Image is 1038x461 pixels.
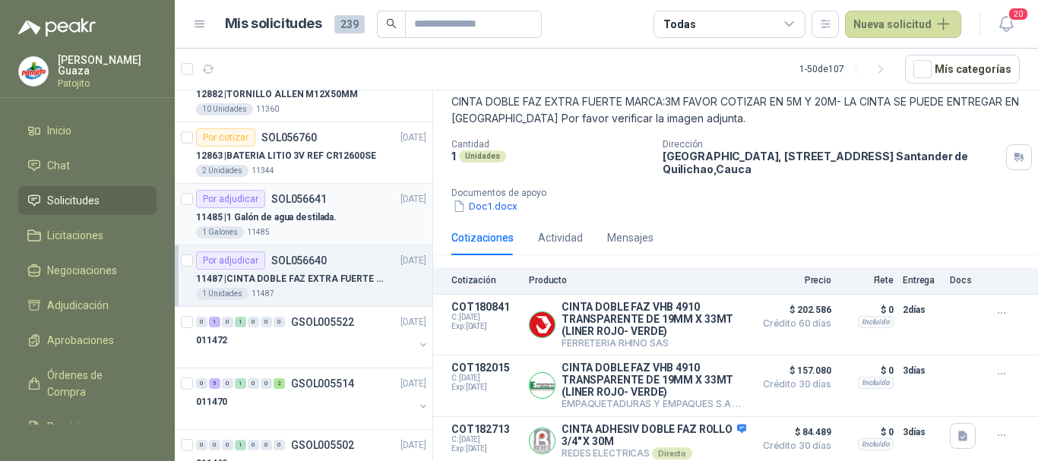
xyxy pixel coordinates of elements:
[451,139,650,150] p: Cantidad
[175,61,432,122] a: En tránsitoSOL056761[DATE] 12882 |TORNILLO ALLEN M12X50MM10 Unidades11360
[903,423,941,441] p: 3 días
[222,378,233,389] div: 0
[196,440,207,450] div: 0
[451,322,520,331] span: Exp: [DATE]
[261,317,272,327] div: 0
[47,192,100,209] span: Solicitudes
[18,221,157,250] a: Licitaciones
[451,198,519,214] button: Doc1.docx
[47,367,142,400] span: Órdenes de Compra
[18,361,157,406] a: Órdenes de Compra
[755,301,831,319] span: $ 202.586
[451,423,520,435] p: COT182713
[858,316,894,328] div: Incluido
[247,226,270,238] p: 11485
[755,423,831,441] span: $ 84.489
[845,11,961,38] button: Nueva solicitud
[530,428,555,453] img: Company Logo
[663,16,695,33] div: Todas
[252,288,274,300] p: 11487
[451,229,514,246] div: Cotizaciones
[840,301,894,319] p: $ 0
[903,275,941,286] p: Entrega
[248,440,259,450] div: 0
[451,150,456,163] p: 1
[18,116,157,145] a: Inicio
[271,194,327,204] p: SOL056641
[334,15,365,33] span: 239
[400,254,426,268] p: [DATE]
[209,440,220,450] div: 0
[209,317,220,327] div: 1
[451,374,520,383] span: C: [DATE]
[400,438,426,453] p: [DATE]
[274,440,285,450] div: 0
[950,275,980,286] p: Docs
[19,57,48,86] img: Company Logo
[196,103,253,115] div: 10 Unidades
[663,139,1000,150] p: Dirección
[209,378,220,389] div: 5
[530,373,555,398] img: Company Logo
[530,312,555,337] img: Company Logo
[652,447,692,459] div: Directo
[1008,7,1029,21] span: 20
[196,87,357,102] p: 12882 | TORNILLO ALLEN M12X50MM
[47,332,114,349] span: Aprobaciones
[840,362,894,380] p: $ 0
[451,301,520,313] p: COT180841
[840,423,894,441] p: $ 0
[451,435,520,444] span: C: [DATE]
[261,378,272,389] div: 0
[235,317,246,327] div: 1
[18,186,157,215] a: Solicitudes
[58,79,157,88] p: Patojito
[196,313,429,362] a: 0 1 0 1 0 0 0 GSOL005522[DATE] 011472
[451,362,520,374] p: COT182015
[196,165,248,177] div: 2 Unidades
[903,362,941,380] p: 3 días
[451,93,1020,127] p: CINTA DOBLE FAZ EXTRA FUERTE MARCA:3M FAVOR COTIZAR EN 5M Y 20M- LA CINTA SE PUEDE ENTREGAR EN [G...
[196,317,207,327] div: 0
[18,326,157,355] a: Aprobaciones
[451,188,1032,198] p: Documentos de apoyo
[291,378,354,389] p: GSOL005514
[562,362,746,398] p: CINTA DOBLE FAZ VHB 4910 TRANSPARENTE DE 19MM X 33MT (LINER ROJO- VERDE)
[18,151,157,180] a: Chat
[562,423,746,447] p: CINTA ADHESIV DOBLE FAZ ROLLO 3/4" X 30M
[47,157,70,174] span: Chat
[992,11,1020,38] button: 20
[451,275,520,286] p: Cotización
[235,440,246,450] div: 1
[529,275,746,286] p: Producto
[196,251,265,270] div: Por adjudicar
[18,18,96,36] img: Logo peakr
[248,317,259,327] div: 0
[47,262,117,279] span: Negociaciones
[47,227,103,244] span: Licitaciones
[858,438,894,450] div: Incluido
[400,315,426,330] p: [DATE]
[222,317,233,327] div: 0
[261,132,317,143] p: SOL056760
[18,291,157,320] a: Adjudicación
[196,210,337,225] p: 11485 | 1 Galón de agua destilada.
[562,301,746,337] p: CINTA DOBLE FAZ VHB 4910 TRANSPARENTE DE 19MM X 33MT (LINER ROJO- VERDE)
[235,378,246,389] div: 1
[755,275,831,286] p: Precio
[451,444,520,453] span: Exp: [DATE]
[755,319,831,328] span: Crédito 60 días
[196,374,429,423] a: 0 5 0 1 0 0 2 GSOL005514[DATE] 011470
[175,245,432,307] a: Por adjudicarSOL056640[DATE] 11487 |CINTA DOBLE FAZ EXTRA FUERTE MARCA:3M1 Unidades11487
[459,150,506,163] div: Unidades
[274,378,285,389] div: 2
[256,103,279,115] p: 11360
[196,333,227,348] p: 011472
[607,229,653,246] div: Mensajes
[562,447,746,459] p: REDES ELECTRICAS
[248,378,259,389] div: 0
[196,226,244,238] div: 1 Galones
[840,275,894,286] p: Flete
[196,190,265,208] div: Por adjudicar
[274,317,285,327] div: 0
